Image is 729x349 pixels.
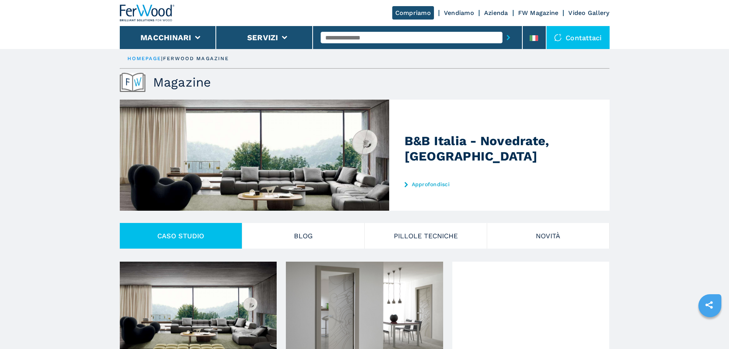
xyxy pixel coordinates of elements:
a: sharethis [700,295,719,315]
img: B&B Italia - Novedrate, Italia [120,100,421,211]
button: Macchinari [140,33,191,42]
img: Magazine [120,73,145,92]
a: FW Magazine [518,9,559,16]
button: Novità [487,223,610,249]
a: Compriamo [392,6,434,20]
button: CASO STUDIO [120,223,242,249]
button: PILLOLE TECNICHE [365,223,487,249]
span: | [161,56,163,61]
a: Approfondisci [404,181,554,187]
img: Contattaci [554,34,562,41]
button: Blog [242,223,365,249]
div: Contattaci [546,26,610,49]
a: Vendiamo [444,9,474,16]
img: Ferwood [120,5,175,21]
a: Video Gallery [568,9,609,16]
a: HOMEPAGE [127,56,161,61]
h1: Magazine [153,75,211,90]
button: submit-button [502,29,514,46]
button: Servizi [247,33,278,42]
a: Azienda [484,9,508,16]
p: ferwood magazine [163,55,229,62]
iframe: Chat [696,315,723,343]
